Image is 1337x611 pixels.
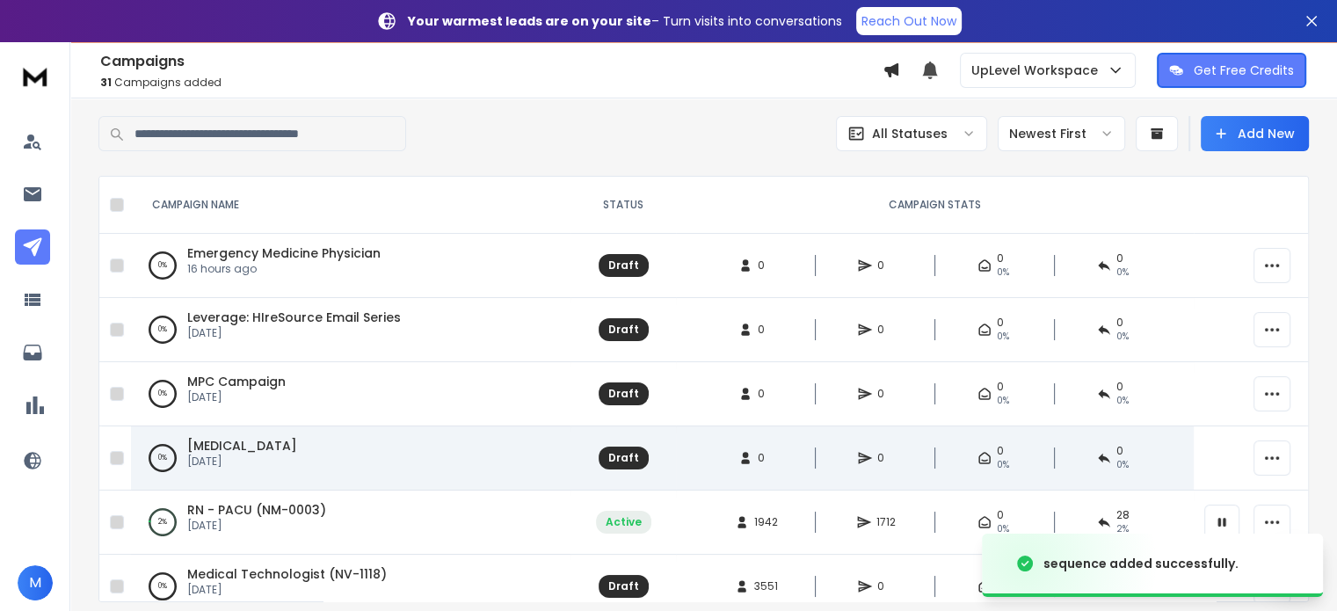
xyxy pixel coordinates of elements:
button: Get Free Credits [1157,53,1306,88]
span: 0 [1116,251,1123,265]
p: Campaigns added [100,76,883,90]
span: 0% [997,458,1009,472]
td: 0%MPC Campaign[DATE] [131,362,570,426]
h1: Campaigns [100,51,883,72]
p: [DATE] [187,326,401,340]
span: 0 [997,251,1004,265]
a: Leverage: HIreSource Email Series [187,309,401,326]
span: 0% [997,330,1009,344]
button: Add New [1201,116,1309,151]
span: 0 [997,444,1004,458]
td: 2%RN - PACU (NM-0003)[DATE] [131,491,570,555]
p: [DATE] [187,455,297,469]
a: [MEDICAL_DATA] [187,437,297,455]
p: – Turn visits into conversations [408,12,842,30]
span: 0 [877,323,895,337]
th: STATUS [570,177,676,234]
span: 0% [997,265,1009,280]
span: 0 [1116,316,1123,330]
div: Draft [608,579,639,593]
div: Draft [608,451,639,465]
div: Draft [608,323,639,337]
span: 0 [758,387,775,401]
th: CAMPAIGN NAME [131,177,570,234]
div: Active [606,515,642,529]
a: Emergency Medicine Physician [187,244,381,262]
span: 0 [758,451,775,465]
p: 0 % [158,578,167,595]
p: 0 % [158,321,167,338]
span: 0 [758,258,775,273]
p: [DATE] [187,519,326,533]
div: Draft [608,387,639,401]
span: 0% [1116,330,1129,344]
p: 0 % [158,385,167,403]
a: MPC Campaign [187,373,286,390]
span: 0 [997,316,1004,330]
p: 16 hours ago [187,262,381,276]
span: 0 [1116,444,1123,458]
span: 0 [877,387,895,401]
img: logo [18,60,53,92]
span: 0% [1116,265,1129,280]
button: M [18,565,53,600]
th: CAMPAIGN STATS [676,177,1194,234]
p: All Statuses [872,125,948,142]
span: 0% [997,394,1009,408]
strong: Your warmest leads are on your site [408,12,651,30]
button: Newest First [998,116,1125,151]
div: Draft [608,258,639,273]
p: Reach Out Now [861,12,956,30]
span: 0 [997,508,1004,522]
span: 0% [1116,458,1129,472]
td: 0%Leverage: HIreSource Email Series[DATE] [131,298,570,362]
p: Get Free Credits [1194,62,1294,79]
p: UpLevel Workspace [971,62,1105,79]
p: 0 % [158,449,167,467]
span: 0 [877,451,895,465]
span: 1942 [754,515,778,529]
p: [DATE] [187,583,387,597]
span: 0 [997,380,1004,394]
span: 31 [100,75,112,90]
span: 0 [877,579,895,593]
td: 0%Emergency Medicine Physician16 hours ago [131,234,570,298]
p: 0 % [158,257,167,274]
span: 0% [1116,394,1129,408]
a: RN - PACU (NM-0003) [187,501,326,519]
span: 0 [1116,380,1123,394]
p: 2 % [158,513,167,531]
a: Reach Out Now [856,7,962,35]
span: 0 [758,323,775,337]
div: sequence added successfully. [1043,555,1239,572]
span: 1712 [876,515,896,529]
span: 28 [1116,508,1130,522]
span: 0 [877,258,895,273]
p: [DATE] [187,390,286,404]
td: 0%[MEDICAL_DATA][DATE] [131,426,570,491]
span: 3551 [754,579,778,593]
a: Medical Technologist (NV-1118) [187,565,387,583]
